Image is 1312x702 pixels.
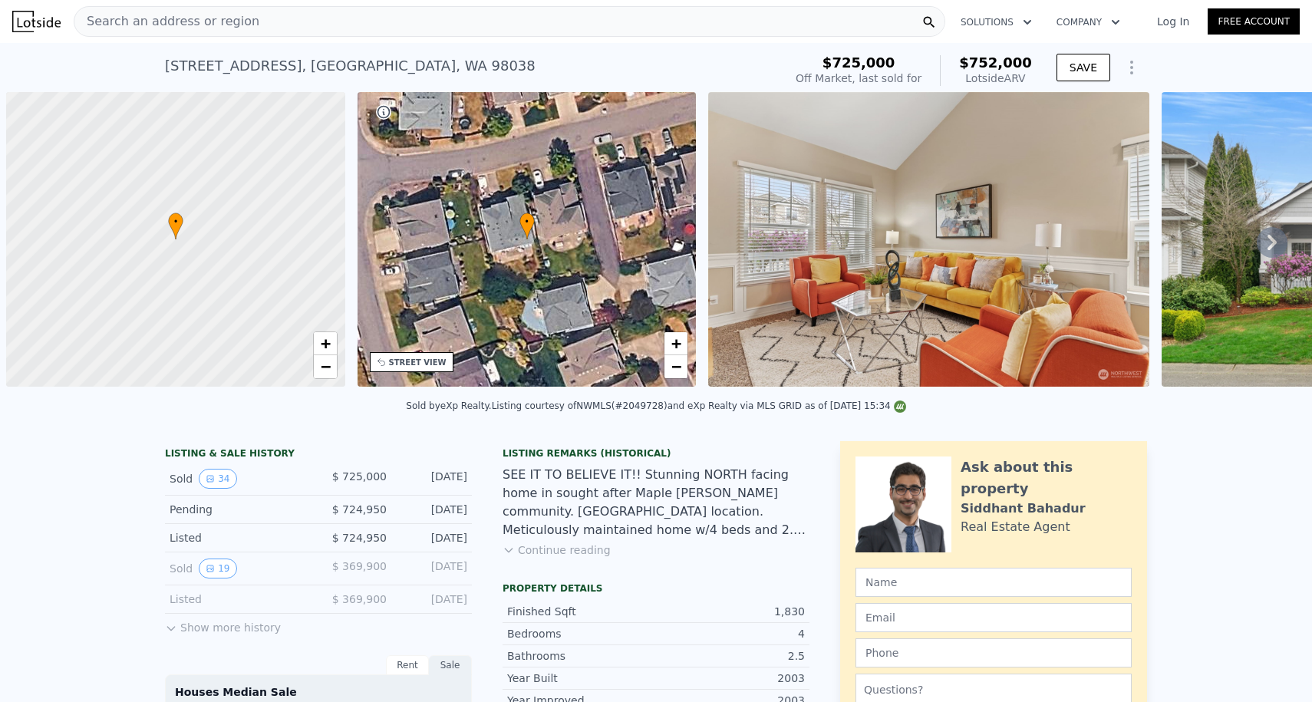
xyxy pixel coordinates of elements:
[199,469,236,489] button: View historical data
[961,456,1132,499] div: Ask about this property
[314,355,337,378] a: Zoom out
[1116,52,1147,83] button: Show Options
[671,334,681,353] span: +
[320,357,330,376] span: −
[314,332,337,355] a: Zoom in
[507,626,656,641] div: Bedrooms
[399,502,467,517] div: [DATE]
[959,71,1032,86] div: Lotside ARV
[332,560,387,572] span: $ 369,900
[503,582,809,595] div: Property details
[1044,8,1132,36] button: Company
[961,499,1086,518] div: Siddhant Bahadur
[74,12,259,31] span: Search an address or region
[320,334,330,353] span: +
[386,655,429,675] div: Rent
[656,626,805,641] div: 4
[503,447,809,460] div: Listing Remarks (Historical)
[168,215,183,229] span: •
[1057,54,1110,81] button: SAVE
[165,447,472,463] div: LISTING & SALE HISTORY
[175,684,462,700] div: Houses Median Sale
[332,532,387,544] span: $ 724,950
[399,559,467,578] div: [DATE]
[170,559,306,578] div: Sold
[507,671,656,686] div: Year Built
[519,213,535,239] div: •
[948,8,1044,36] button: Solutions
[503,542,611,558] button: Continue reading
[519,215,535,229] span: •
[332,470,387,483] span: $ 725,000
[656,671,805,686] div: 2003
[1208,8,1300,35] a: Free Account
[399,530,467,545] div: [DATE]
[170,469,306,489] div: Sold
[507,604,656,619] div: Finished Sqft
[796,71,921,86] div: Off Market, last sold for
[664,332,687,355] a: Zoom in
[399,592,467,607] div: [DATE]
[12,11,61,32] img: Lotside
[170,502,306,517] div: Pending
[894,400,906,413] img: NWMLS Logo
[959,54,1032,71] span: $752,000
[1139,14,1208,29] a: Log In
[507,648,656,664] div: Bathrooms
[165,55,536,77] div: [STREET_ADDRESS] , [GEOGRAPHIC_DATA] , WA 98038
[855,568,1132,597] input: Name
[170,592,306,607] div: Listed
[855,638,1132,667] input: Phone
[503,466,809,539] div: SEE IT TO BELIEVE IT!! Stunning NORTH facing home in sought after Maple [PERSON_NAME] community. ...
[170,530,306,545] div: Listed
[429,655,472,675] div: Sale
[199,559,236,578] button: View historical data
[406,400,491,411] div: Sold by eXp Realty .
[165,614,281,635] button: Show more history
[671,357,681,376] span: −
[332,503,387,516] span: $ 724,950
[492,400,906,411] div: Listing courtesy of NWMLS (#2049728) and eXp Realty via MLS GRID as of [DATE] 15:34
[855,603,1132,632] input: Email
[656,604,805,619] div: 1,830
[961,518,1070,536] div: Real Estate Agent
[332,593,387,605] span: $ 369,900
[399,469,467,489] div: [DATE]
[168,213,183,239] div: •
[664,355,687,378] a: Zoom out
[822,54,895,71] span: $725,000
[656,648,805,664] div: 2.5
[389,357,447,368] div: STREET VIEW
[708,92,1149,387] img: Sale: 149305911 Parcel: 97906272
